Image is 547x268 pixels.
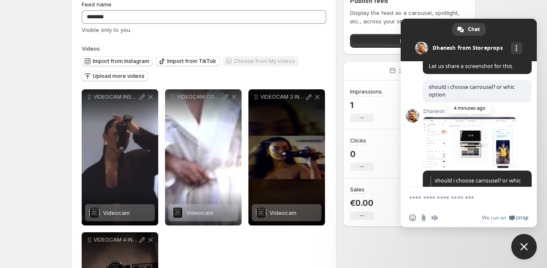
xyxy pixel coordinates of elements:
[156,56,219,66] button: Import from TikTok
[350,198,374,208] p: €0.00
[409,194,510,202] textarea: Compose your message...
[350,149,374,159] p: 0
[430,177,524,193] span: should i choose carrousel? or whic option
[468,23,480,36] span: Chat
[186,209,213,216] span: Videocam
[350,87,382,96] h3: Impressions
[165,89,242,225] div: VIDEOCAM CORTO INSTAVideocamVideocam
[399,66,420,75] p: 30 days
[350,136,366,145] h3: Clicks
[94,237,138,243] p: VIDEOCAM 4 INSTA
[350,34,469,48] button: Publish
[82,1,111,8] span: Feed name
[420,214,427,221] span: Send a file
[93,73,145,80] span: Upload more videos
[167,58,216,65] span: Import from TikTok
[350,185,365,194] h3: Sales
[511,43,522,54] div: More channels
[82,71,148,81] button: Upload more videos
[423,108,516,114] span: Dhanesh
[431,214,438,221] span: Audio message
[248,89,325,225] div: VIDEOCAM 3 INSTAVideocamVideocam
[350,100,382,110] p: 1
[511,234,537,259] div: Close chat
[482,214,528,221] a: We run onCrisp
[270,209,296,216] span: Videocam
[82,89,158,225] div: VIDEOCAM INSTA CORTOVideocamVideocam
[82,26,131,33] span: Visible only to you.
[482,214,506,221] span: We run on
[103,209,130,216] span: Videocam
[82,45,100,52] span: Videos
[256,208,265,218] img: Videocam
[350,9,469,26] p: Display the feed as a carousel, spotlight, etc., across your store.
[177,94,221,100] p: VIDEOCAM CORTO INSTA
[173,208,182,218] img: Videocam
[400,37,419,45] span: Publish
[260,94,305,100] p: VIDEOCAM 3 INSTA
[429,83,515,98] span: should i choose carrousel? or whic option
[409,214,416,221] span: Insert an emoji
[90,208,99,218] img: Videocam
[516,214,528,221] span: Crisp
[82,56,153,66] button: Import from Instagram
[93,58,149,65] span: Import from Instagram
[429,177,526,211] span: this works with all options.
[94,94,138,100] p: VIDEOCAM INSTA CORTO
[452,23,486,36] div: Chat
